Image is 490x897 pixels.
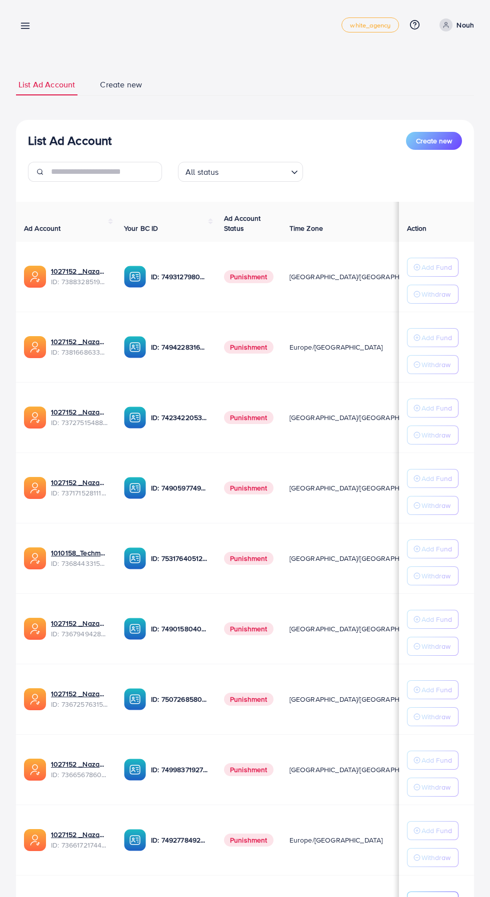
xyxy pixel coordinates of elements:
[407,355,458,374] button: Withdraw
[407,778,458,797] button: Withdraw
[421,711,450,723] p: Withdraw
[51,618,108,628] a: 1027152 _Nazaagency_003
[407,469,458,488] button: Add Fund
[224,834,273,847] span: Punishment
[224,411,273,424] span: Punishment
[421,543,452,555] p: Add Fund
[151,412,208,424] p: ID: 7423422053648285697
[421,499,450,511] p: Withdraw
[51,759,108,769] a: 1027152 _Nazaagency_0051
[51,558,108,568] span: ID: 7368443315504726017
[124,477,146,499] img: ic-ba-acc.ded83a64.svg
[24,477,46,499] img: ic-ads-acc.e4c84228.svg
[124,688,146,710] img: ic-ba-acc.ded83a64.svg
[51,759,108,780] div: <span class='underline'>1027152 _Nazaagency_0051</span></br>7366567860828749825
[51,840,108,850] span: ID: 7366172174454882305
[124,336,146,358] img: ic-ba-acc.ded83a64.svg
[151,271,208,283] p: ID: 7493127980932333584
[224,622,273,635] span: Punishment
[407,223,427,233] span: Action
[224,270,273,283] span: Punishment
[421,402,452,414] p: Add Fund
[421,825,452,837] p: Add Fund
[51,699,108,709] span: ID: 7367257631523782657
[51,770,108,780] span: ID: 7366567860828749825
[51,830,108,840] a: 1027152 _Nazaagency_018
[289,413,428,423] span: [GEOGRAPHIC_DATA]/[GEOGRAPHIC_DATA]
[151,834,208,846] p: ID: 7492778492849930241
[151,552,208,564] p: ID: 7531764051207716871
[24,223,61,233] span: Ad Account
[151,764,208,776] p: ID: 7499837192777400321
[421,288,450,300] p: Withdraw
[224,552,273,565] span: Punishment
[24,547,46,569] img: ic-ads-acc.e4c84228.svg
[24,688,46,710] img: ic-ads-acc.e4c84228.svg
[51,477,108,487] a: 1027152 _Nazaagency_04
[289,272,428,282] span: [GEOGRAPHIC_DATA]/[GEOGRAPHIC_DATA]
[289,553,428,563] span: [GEOGRAPHIC_DATA]/[GEOGRAPHIC_DATA]
[421,570,450,582] p: Withdraw
[51,277,108,287] span: ID: 7388328519014645761
[18,79,75,90] span: List Ad Account
[51,689,108,709] div: <span class='underline'>1027152 _Nazaagency_016</span></br>7367257631523782657
[28,133,111,148] h3: List Ad Account
[51,689,108,699] a: 1027152 _Nazaagency_016
[447,852,482,890] iframe: Chat
[222,163,287,179] input: Search for option
[407,258,458,277] button: Add Fund
[51,418,108,428] span: ID: 7372751548805726224
[51,337,108,347] a: 1027152 _Nazaagency_023
[151,341,208,353] p: ID: 7494228316518858759
[151,693,208,705] p: ID: 7507268580682137618
[224,693,273,706] span: Punishment
[124,547,146,569] img: ic-ba-acc.ded83a64.svg
[51,337,108,357] div: <span class='underline'>1027152 _Nazaagency_023</span></br>7381668633665093648
[421,684,452,696] p: Add Fund
[341,17,399,32] a: white_agency
[124,266,146,288] img: ic-ba-acc.ded83a64.svg
[51,629,108,639] span: ID: 7367949428067450896
[421,640,450,652] p: Withdraw
[183,165,221,179] span: All status
[407,680,458,699] button: Add Fund
[407,637,458,656] button: Withdraw
[407,496,458,515] button: Withdraw
[350,22,390,28] span: white_agency
[100,79,142,90] span: Create new
[289,765,428,775] span: [GEOGRAPHIC_DATA]/[GEOGRAPHIC_DATA]
[124,618,146,640] img: ic-ba-acc.ded83a64.svg
[224,213,261,233] span: Ad Account Status
[289,483,428,493] span: [GEOGRAPHIC_DATA]/[GEOGRAPHIC_DATA]
[151,623,208,635] p: ID: 7490158040596217873
[407,610,458,629] button: Add Fund
[178,162,303,182] div: Search for option
[51,266,108,276] a: 1027152 _Nazaagency_019
[51,266,108,287] div: <span class='underline'>1027152 _Nazaagency_019</span></br>7388328519014645761
[407,328,458,347] button: Add Fund
[289,624,428,634] span: [GEOGRAPHIC_DATA]/[GEOGRAPHIC_DATA]
[421,613,452,625] p: Add Fund
[151,482,208,494] p: ID: 7490597749134508040
[406,132,462,150] button: Create new
[51,407,108,417] a: 1027152 _Nazaagency_007
[407,707,458,726] button: Withdraw
[24,266,46,288] img: ic-ads-acc.e4c84228.svg
[421,359,450,371] p: Withdraw
[421,429,450,441] p: Withdraw
[416,136,452,146] span: Create new
[421,472,452,484] p: Add Fund
[24,407,46,429] img: ic-ads-acc.e4c84228.svg
[407,426,458,445] button: Withdraw
[51,830,108,850] div: <span class='underline'>1027152 _Nazaagency_018</span></br>7366172174454882305
[224,763,273,776] span: Punishment
[124,223,158,233] span: Your BC ID
[421,332,452,344] p: Add Fund
[51,618,108,639] div: <span class='underline'>1027152 _Nazaagency_003</span></br>7367949428067450896
[407,399,458,418] button: Add Fund
[224,481,273,494] span: Punishment
[51,488,108,498] span: ID: 7371715281112170513
[289,342,383,352] span: Europe/[GEOGRAPHIC_DATA]
[51,477,108,498] div: <span class='underline'>1027152 _Nazaagency_04</span></br>7371715281112170513
[407,539,458,558] button: Add Fund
